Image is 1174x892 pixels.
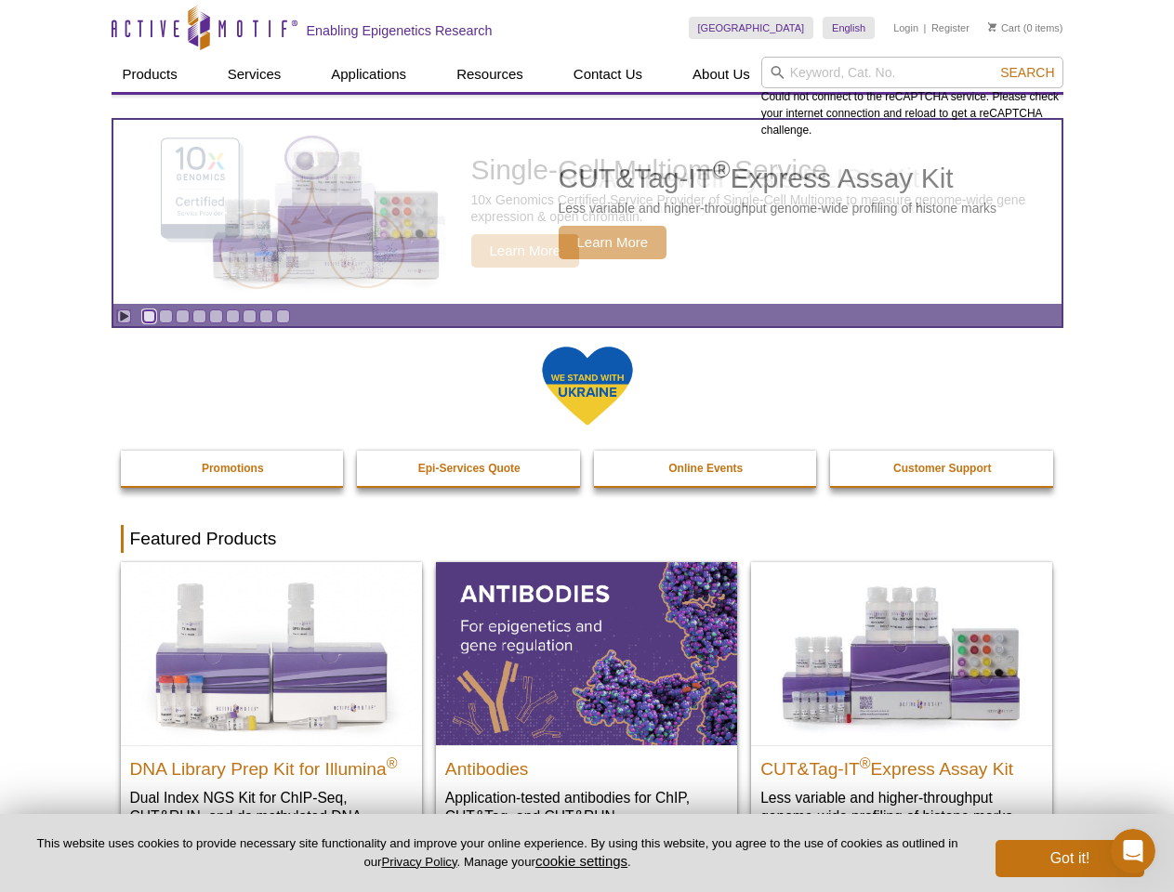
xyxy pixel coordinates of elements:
a: Go to slide 1 [142,309,156,323]
img: CUT&Tag-IT® Express Assay Kit [751,562,1052,744]
a: Toggle autoplay [117,309,131,323]
strong: Online Events [668,462,743,475]
a: Login [893,21,918,34]
img: Your Cart [988,22,996,32]
img: We Stand With Ukraine [541,345,634,427]
p: This website uses cookies to provide necessary site functionality and improve your online experie... [30,835,965,871]
button: cookie settings [535,853,627,869]
strong: Epi-Services Quote [418,462,521,475]
strong: Customer Support [893,462,991,475]
iframe: Intercom live chat [1111,829,1155,873]
a: English [823,17,875,39]
a: CUT&Tag-IT Express Assay Kit CUT&Tag-IT®Express Assay Kit Less variable and higher-throughput gen... [113,120,1062,304]
a: Go to slide 5 [209,309,223,323]
h2: Featured Products [121,525,1054,553]
a: Go to slide 3 [176,309,190,323]
a: Products [112,57,189,92]
a: Privacy Policy [381,855,456,869]
span: Learn More [559,226,667,259]
p: Application-tested antibodies for ChIP, CUT&Tag, and CUT&RUN. [445,788,728,826]
a: Promotions [121,451,346,486]
strong: Promotions [202,462,264,475]
h2: Antibodies [445,751,728,779]
a: Cart [988,21,1021,34]
a: Services [217,57,293,92]
div: Could not connect to the reCAPTCHA service. Please check your internet connection and reload to g... [761,57,1063,138]
a: Contact Us [562,57,653,92]
sup: ® [713,156,730,182]
a: [GEOGRAPHIC_DATA] [689,17,814,39]
a: Go to slide 7 [243,309,257,323]
a: Go to slide 9 [276,309,290,323]
a: CUT&Tag-IT® Express Assay Kit CUT&Tag-IT®Express Assay Kit Less variable and higher-throughput ge... [751,562,1052,844]
a: Register [931,21,970,34]
input: Keyword, Cat. No. [761,57,1063,88]
a: Go to slide 4 [192,309,206,323]
a: Epi-Services Quote [357,451,582,486]
p: Dual Index NGS Kit for ChIP-Seq, CUT&RUN, and ds methylated DNA assays. [130,788,413,845]
a: Customer Support [830,451,1055,486]
a: All Antibodies Antibodies Application-tested antibodies for ChIP, CUT&Tag, and CUT&RUN. [436,562,737,844]
img: CUT&Tag-IT Express Assay Kit [173,110,480,314]
a: Applications [320,57,417,92]
a: Go to slide 8 [259,309,273,323]
sup: ® [387,754,398,770]
a: Go to slide 6 [226,309,240,323]
a: Online Events [594,451,819,486]
a: DNA Library Prep Kit for Illumina DNA Library Prep Kit for Illumina® Dual Index NGS Kit for ChIP-... [121,562,422,862]
img: DNA Library Prep Kit for Illumina [121,562,422,744]
article: CUT&Tag-IT Express Assay Kit [113,120,1062,304]
p: Less variable and higher-throughput genome-wide profiling of histone marks [559,200,997,216]
h2: CUT&Tag-IT Express Assay Kit [760,751,1043,779]
button: Search [995,64,1060,81]
a: About Us [681,57,761,92]
li: | [924,17,927,39]
p: Less variable and higher-throughput genome-wide profiling of histone marks​. [760,788,1043,826]
h2: DNA Library Prep Kit for Illumina [130,751,413,779]
a: Go to slide 2 [159,309,173,323]
img: All Antibodies [436,562,737,744]
h2: CUT&Tag-IT Express Assay Kit [559,164,997,192]
span: Search [1000,65,1054,80]
a: Resources [445,57,534,92]
button: Got it! [996,840,1144,877]
h2: Enabling Epigenetics Research [307,22,493,39]
li: (0 items) [988,17,1063,39]
sup: ® [860,754,871,770]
